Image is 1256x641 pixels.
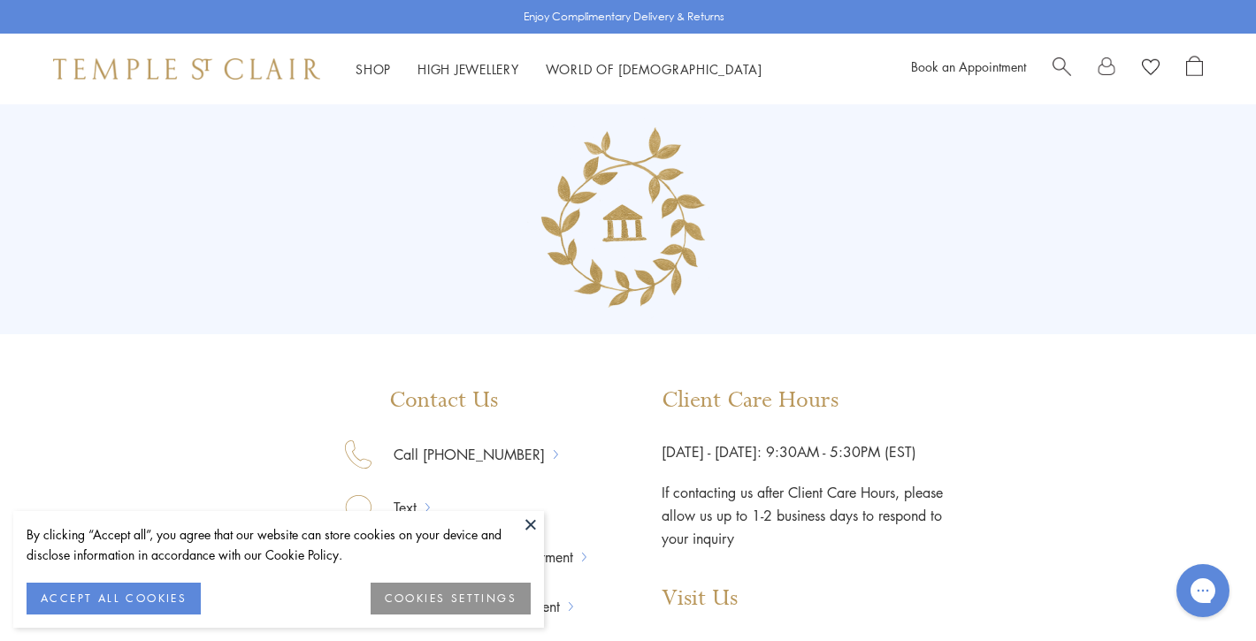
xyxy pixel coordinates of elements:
[546,60,762,78] a: World of [DEMOGRAPHIC_DATA]World of [DEMOGRAPHIC_DATA]
[27,583,201,614] button: ACCEPT ALL COOKIES
[1142,56,1160,82] a: View Wishlist
[371,443,554,466] a: Call [PHONE_NUMBER]
[662,463,945,550] p: If contacting us after Client Care Hours, please allow us up to 1-2 business days to respond to y...
[1168,558,1238,623] iframe: Gorgias live chat messenger
[662,585,999,612] p: Visit Us
[662,387,999,414] p: Client Care Hours
[345,387,586,414] p: Contact Us
[417,60,519,78] a: High JewelleryHigh Jewellery
[911,57,1026,75] a: Book an Appointment
[356,60,391,78] a: ShopShop
[27,524,531,565] div: By clicking “Accept all”, you agree that our website can store cookies on your device and disclos...
[371,583,531,614] button: COOKIES SETTINGS
[662,440,999,463] p: [DATE] - [DATE]: 9:30AM - 5:30PM (EST)
[371,496,425,519] a: Text
[524,8,724,26] p: Enjoy Complimentary Delivery & Returns
[356,58,762,80] nav: Main navigation
[1186,56,1203,82] a: Open Shopping Bag
[520,111,737,328] img: Group_135.png
[1053,56,1071,82] a: Search
[53,58,320,80] img: Temple St. Clair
